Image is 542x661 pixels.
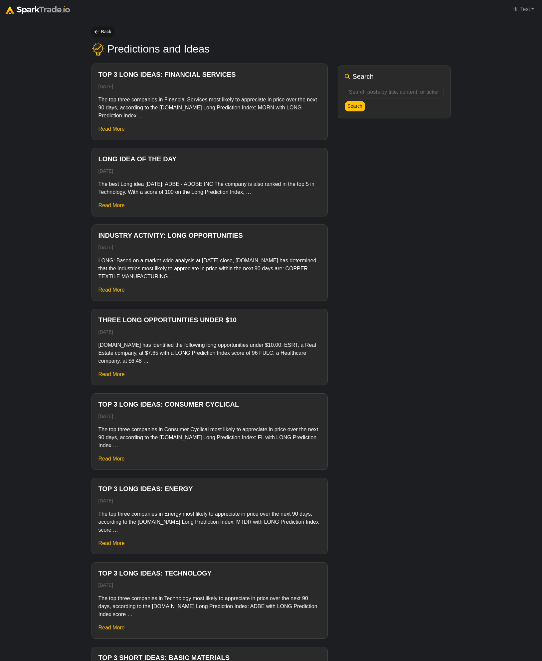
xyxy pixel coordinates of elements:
[98,316,321,324] h5: Three Long Opportunities Under $10
[5,6,70,14] img: sparktrade.png
[98,414,113,419] small: [DATE]
[91,27,114,37] a: Back
[98,583,113,588] small: [DATE]
[98,257,321,281] p: LONG: Based on a market-wide analysis at [DATE] close, [DOMAIN_NAME] has determined that the indu...
[345,101,365,111] button: Search
[98,126,125,132] a: Read More
[98,510,321,534] p: The top three companies in Energy most likely to appreciate in price over the next 90 days, accor...
[98,540,125,546] a: Read More
[98,168,113,174] small: [DATE]
[98,84,113,89] small: [DATE]
[98,341,321,365] p: [DOMAIN_NAME] has identified the following long opportunities under $10.00: ESRT, a Real Estate c...
[98,625,125,630] a: Read More
[98,155,321,163] h5: Long Idea of the Day
[98,202,125,208] a: Read More
[98,245,113,250] small: [DATE]
[98,70,321,78] h5: Top 3 Long ideas: Financial Services
[98,595,321,618] p: The top three companies in Technology most likely to appreciate in price over the next 90 days, a...
[98,400,321,408] h5: Top 3 Long ideas: Consumer Cyclical
[98,456,125,462] a: Read More
[98,371,125,377] a: Read More
[345,86,444,98] input: Search posts by title, content, or ticker
[98,287,125,293] a: Read More
[98,231,321,239] h5: Industry Activity: Long Opportunities
[353,72,374,80] h5: Search
[98,498,113,503] small: [DATE]
[107,43,210,55] div: Predictions and Ideas
[510,3,537,16] a: Hi, Test
[98,180,321,196] p: The best Long idea [DATE]: ADBE - ADOBE INC The company is also ranked in the top 5 in Technology...
[98,426,321,450] p: The top three companies in Consumer Cyclical most likely to appreciate in price over the next 90 ...
[98,569,321,577] h5: Top 3 Long ideas: Technology
[98,329,113,334] small: [DATE]
[98,485,321,493] h5: Top 3 Long ideas: Energy
[98,96,321,120] p: The top three companies in Financial Services most likely to appreciate in price over the next 90...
